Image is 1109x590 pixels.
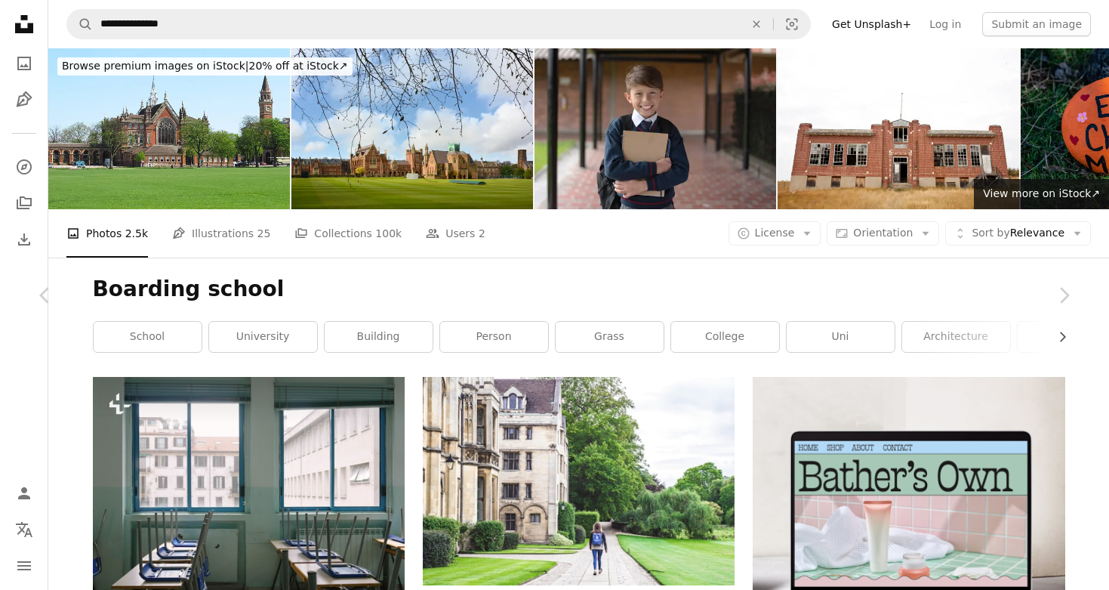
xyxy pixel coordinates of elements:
[774,10,810,39] button: Visual search
[729,221,821,246] button: License
[9,48,39,79] a: Photos
[972,227,1009,239] span: Sort by
[479,225,485,242] span: 2
[972,226,1064,241] span: Relevance
[823,12,920,36] a: Get Unsplash+
[787,322,895,352] a: uni
[62,60,348,72] span: 20% off at iStock ↗
[740,10,773,39] button: Clear
[325,322,433,352] a: building
[93,487,405,501] a: a row of desks in front of a window
[426,209,485,258] a: Users 2
[9,514,39,545] button: Language
[257,225,271,242] span: 25
[556,322,664,352] a: grass
[534,48,776,209] img: Portrait of a happy boy at the school
[778,48,1019,209] img: Old Abandoned School in Saskatchewan
[9,551,39,581] button: Menu
[209,322,317,352] a: university
[67,10,93,39] button: Search Unsplash
[982,12,1091,36] button: Submit an image
[93,276,1065,303] h1: Boarding school
[48,48,290,209] img: Dulwich College
[945,221,1091,246] button: Sort byRelevance
[440,322,548,352] a: person
[1018,223,1109,368] a: Next
[294,209,402,258] a: Collections 100k
[9,152,39,182] a: Explore
[172,209,270,258] a: Illustrations 25
[853,227,913,239] span: Orientation
[9,478,39,508] a: Log in / Sign up
[9,85,39,115] a: Illustrations
[375,225,402,242] span: 100k
[755,227,795,239] span: License
[902,322,1010,352] a: architecture
[920,12,970,36] a: Log in
[423,474,735,487] a: person walking on concrete road beside brown concrete house near green high trees under white sky...
[9,188,39,218] a: Collections
[48,48,362,85] a: Browse premium images on iStock|20% off at iStock↗
[423,377,735,585] img: person walking on concrete road beside brown concrete house near green high trees under white sky...
[827,221,939,246] button: Orientation
[66,9,811,39] form: Find visuals sitewide
[974,179,1109,209] a: View more on iStock↗
[671,322,779,352] a: college
[291,48,533,209] img: Clifton College boarding school, Bristol, UK
[983,187,1100,199] span: View more on iStock ↗
[94,322,202,352] a: school
[62,60,248,72] span: Browse premium images on iStock |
